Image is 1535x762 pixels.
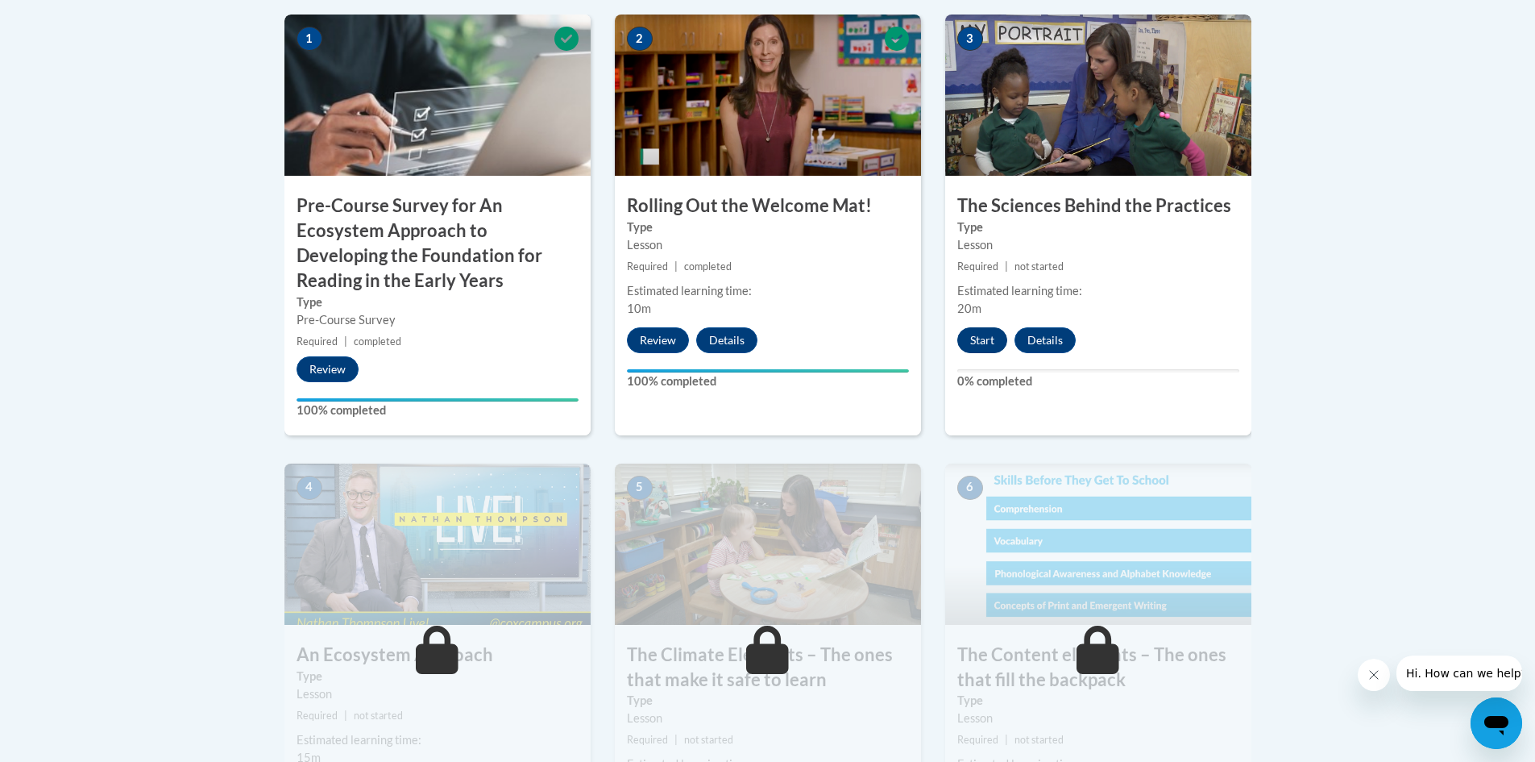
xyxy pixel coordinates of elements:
[957,692,1239,710] label: Type
[615,464,921,625] img: Course Image
[615,643,921,693] h3: The Climate Elements – The ones that make it safe to learn
[674,260,678,273] span: |
[674,734,678,746] span: |
[1396,656,1522,691] iframe: Message from company
[297,27,322,51] span: 1
[1014,734,1064,746] span: not started
[627,302,651,315] span: 10m
[627,27,653,51] span: 2
[297,402,579,419] label: 100% completed
[945,643,1251,693] h3: The Content elements – The ones that fill the backpack
[10,11,131,24] span: Hi. How can we help?
[297,335,338,348] span: Required
[297,668,579,685] label: Type
[627,327,689,353] button: Review
[696,327,757,353] button: Details
[297,476,322,500] span: 4
[627,692,909,710] label: Type
[957,373,1239,390] label: 0% completed
[1471,697,1522,749] iframe: Button to launch messaging window
[284,194,591,293] h3: Pre-Course Survey for An Ecosystem Approach to Developing the Foundation for Reading in the Early...
[684,260,732,273] span: completed
[957,710,1239,727] div: Lesson
[1014,260,1064,273] span: not started
[957,476,983,500] span: 6
[945,15,1251,176] img: Course Image
[1014,327,1076,353] button: Details
[1005,260,1008,273] span: |
[627,734,668,746] span: Required
[354,335,401,348] span: completed
[957,327,1007,353] button: Start
[945,464,1251,625] img: Course Image
[957,236,1239,254] div: Lesson
[297,356,359,382] button: Review
[957,27,983,51] span: 3
[945,194,1251,219] h3: The Sciences Behind the Practices
[284,643,591,668] h3: An Ecosystem Approach
[957,260,998,273] span: Required
[627,710,909,727] div: Lesson
[957,282,1239,300] div: Estimated learning time:
[284,15,591,176] img: Course Image
[284,464,591,625] img: Course Image
[344,710,347,722] span: |
[627,369,909,373] div: Your progress
[957,734,998,746] span: Required
[627,236,909,254] div: Lesson
[1358,659,1390,691] iframe: Close message
[627,282,909,300] div: Estimated learning time:
[615,15,921,176] img: Course Image
[297,398,579,402] div: Your progress
[344,335,347,348] span: |
[627,219,909,236] label: Type
[627,373,909,390] label: 100% completed
[684,734,733,746] span: not started
[957,302,981,315] span: 20m
[627,260,668,273] span: Required
[627,476,653,500] span: 5
[1005,734,1008,746] span: |
[957,219,1239,236] label: Type
[297,731,579,749] div: Estimated learning time:
[354,710,403,722] span: not started
[297,685,579,703] div: Lesson
[615,194,921,219] h3: Rolling Out the Welcome Mat!
[297,311,579,329] div: Pre-Course Survey
[297,294,579,311] label: Type
[297,710,338,722] span: Required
